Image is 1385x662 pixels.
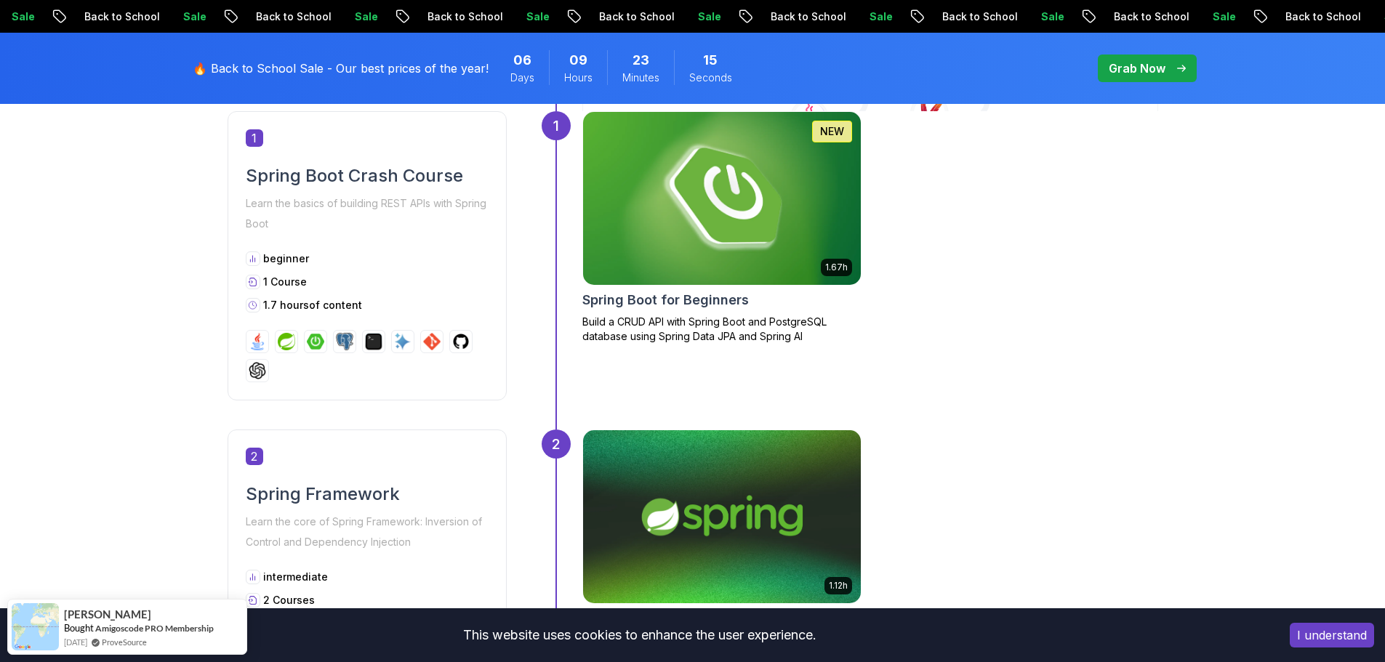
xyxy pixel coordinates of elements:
img: Spring Framework card [583,430,861,603]
span: Seconds [689,70,732,85]
a: ProveSource [102,636,147,648]
span: 1 [246,129,263,147]
p: Grab Now [1109,60,1165,77]
span: Days [510,70,534,85]
img: spring logo [278,333,295,350]
span: 9 Hours [569,50,587,70]
span: 6 Days [513,50,531,70]
p: Back to School [1102,9,1201,24]
p: Learn the core of Spring Framework: Inversion of Control and Dependency Injection [246,512,489,552]
p: 1.12h [829,580,848,592]
span: [DATE] [64,636,87,648]
span: Minutes [622,70,659,85]
span: 2 [246,448,263,465]
img: spring-boot logo [307,333,324,350]
p: Back to School [931,9,1029,24]
img: postgres logo [336,333,353,350]
p: Back to School [759,9,858,24]
img: terminal logo [365,333,382,350]
p: Sale [172,9,218,24]
p: beginner [263,251,309,266]
div: This website uses cookies to enhance the user experience. [11,619,1268,651]
button: Accept cookies [1290,623,1374,647]
a: Amigoscode PRO Membership [95,623,214,634]
p: 1.7 hours of content [263,298,362,312]
img: chatgpt logo [249,362,266,379]
span: Bought [64,622,94,634]
img: java logo [249,333,266,350]
p: Back to School [416,9,515,24]
h2: Spring Boot Crash Course [246,164,489,187]
p: Build a CRUD API with Spring Boot and PostgreSQL database using Spring Data JPA and Spring AI [582,315,862,344]
h2: Spring Boot for Beginners [582,290,749,310]
p: NEW [820,124,844,139]
h2: Spring Framework [246,483,489,506]
p: Back to School [244,9,343,24]
p: Sale [515,9,561,24]
p: Sale [858,9,904,24]
p: Sale [343,9,390,24]
p: Back to School [1274,9,1373,24]
p: Sale [1029,9,1076,24]
a: Spring Boot for Beginners card1.67hNEWSpring Boot for BeginnersBuild a CRUD API with Spring Boot ... [582,111,862,344]
div: 2 [542,429,571,459]
p: intermediate [263,570,328,584]
span: Hours [564,70,593,85]
img: git logo [423,333,441,350]
span: 15 Seconds [703,50,718,70]
p: Sale [1201,9,1248,24]
div: 1 [542,111,571,140]
img: Spring Boot for Beginners card [576,108,867,289]
span: [PERSON_NAME] [64,608,151,621]
span: 2 Courses [263,594,315,606]
span: 1 Course [263,275,307,288]
img: provesource social proof notification image [12,603,59,650]
span: 23 Minutes [633,50,649,70]
p: 🔥 Back to School Sale - Our best prices of the year! [193,60,489,77]
p: 1.67h [825,262,848,273]
p: Learn the basics of building REST APIs with Spring Boot [246,193,489,234]
p: Back to School [73,9,172,24]
p: Sale [686,9,733,24]
img: github logo [452,333,470,350]
p: Back to School [587,9,686,24]
img: ai logo [394,333,412,350]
